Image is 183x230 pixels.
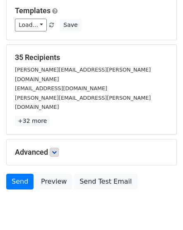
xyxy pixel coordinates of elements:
a: Load... [15,19,47,31]
iframe: Chat Widget [142,190,183,230]
a: +32 more [15,116,50,126]
a: Preview [36,174,72,189]
h5: Advanced [15,148,168,157]
button: Save [60,19,81,31]
small: [EMAIL_ADDRESS][DOMAIN_NAME] [15,85,107,91]
a: Send [6,174,34,189]
h5: 35 Recipients [15,53,168,62]
small: [PERSON_NAME][EMAIL_ADDRESS][PERSON_NAME][DOMAIN_NAME] [15,67,151,82]
small: [PERSON_NAME][EMAIL_ADDRESS][PERSON_NAME][DOMAIN_NAME] [15,95,151,110]
a: Send Test Email [74,174,137,189]
a: Templates [15,6,51,15]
